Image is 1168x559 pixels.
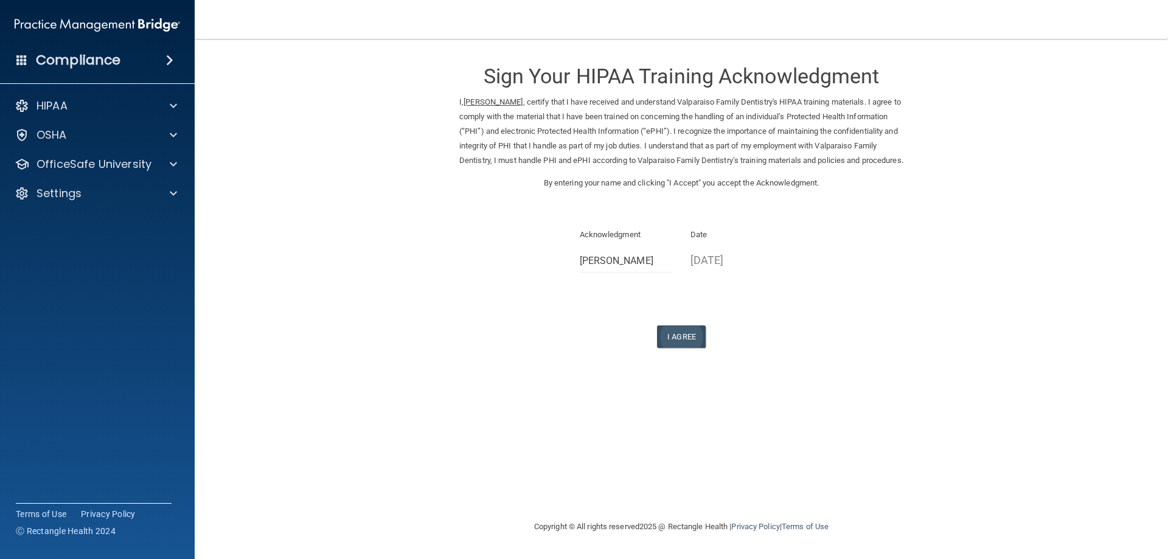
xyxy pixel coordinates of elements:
[580,250,673,273] input: Full Name
[81,508,136,520] a: Privacy Policy
[782,522,829,531] a: Terms of Use
[580,227,673,242] p: Acknowledgment
[657,325,706,348] button: I Agree
[464,97,523,106] ins: [PERSON_NAME]
[15,186,177,201] a: Settings
[459,65,903,88] h3: Sign Your HIPAA Training Acknowledgment
[690,250,784,270] p: [DATE]
[15,157,177,172] a: OfficeSafe University
[690,227,784,242] p: Date
[16,508,66,520] a: Terms of Use
[459,507,903,546] div: Copyright © All rights reserved 2025 @ Rectangle Health | |
[16,525,116,537] span: Ⓒ Rectangle Health 2024
[36,52,120,69] h4: Compliance
[36,128,67,142] p: OSHA
[15,128,177,142] a: OSHA
[36,157,151,172] p: OfficeSafe University
[459,176,903,190] p: By entering your name and clicking "I Accept" you accept the Acknowledgment.
[15,13,180,37] img: PMB logo
[459,95,903,168] p: I, , certify that I have received and understand Valparaiso Family Dentistry's HIPAA training mat...
[36,99,68,113] p: HIPAA
[36,186,82,201] p: Settings
[15,99,177,113] a: HIPAA
[731,522,779,531] a: Privacy Policy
